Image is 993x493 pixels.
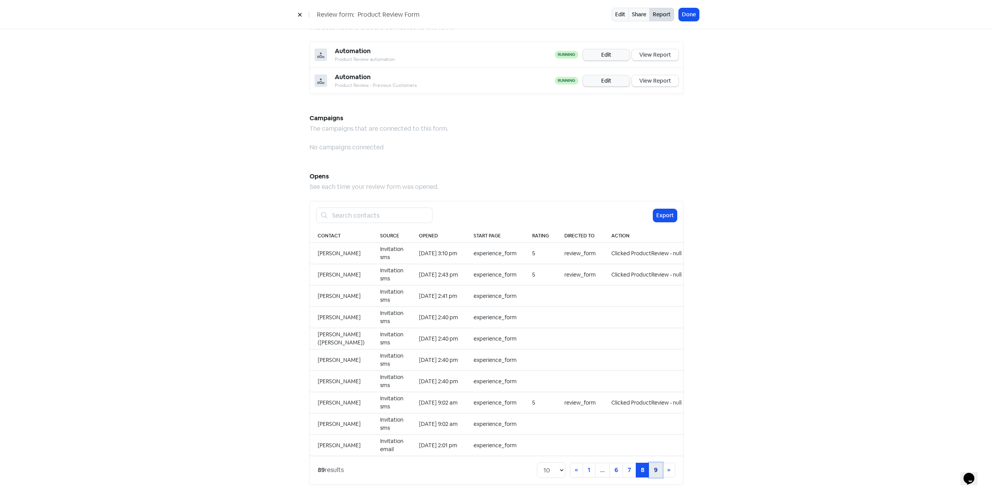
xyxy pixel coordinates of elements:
th: Directed to [557,229,604,243]
td: [PERSON_NAME] [310,307,372,328]
div: The campaigns that are connected to this form. [310,124,683,133]
a: View Report [632,75,678,86]
span: « [575,466,578,474]
a: Edit [583,49,630,61]
div: Product Review - Previous Customers [335,82,555,89]
td: review_form [557,264,604,285]
th: Opened [411,229,466,243]
input: Search contacts [327,208,432,223]
button: Done [679,8,699,21]
th: Action [604,229,689,243]
td: [DATE] 2:40 pm [411,307,466,328]
a: Edit [612,8,629,21]
a: 7 [623,463,636,477]
td: [PERSON_NAME] [310,264,372,285]
th: Start page [466,229,524,243]
span: running [555,77,578,85]
td: [PERSON_NAME] [310,392,372,413]
td: Invitation email [372,435,411,456]
td: [PERSON_NAME] [310,285,372,307]
th: Contact [310,229,372,243]
td: 5 [524,392,557,413]
td: [PERSON_NAME] [310,371,372,392]
td: [PERSON_NAME] [310,413,372,435]
h5: Opens [310,171,683,182]
td: 5 [524,264,557,285]
td: Invitation sms [372,243,411,264]
td: experience_form [466,371,524,392]
span: Automation [335,47,371,55]
td: Invitation sms [372,392,411,413]
td: experience_form [466,285,524,307]
td: Clicked ProductReview - null [604,392,689,413]
td: [DATE] 9:02 am [411,413,466,435]
td: Invitation sms [372,349,411,371]
td: experience_form [466,392,524,413]
td: Invitation sms [372,328,411,349]
td: [DATE] 2:40 pm [411,371,466,392]
td: [DATE] 2:40 pm [411,328,466,349]
td: [DATE] 2:43 pm [411,264,466,285]
a: Share [628,8,650,21]
a: Edit [583,75,630,86]
td: Invitation sms [372,285,411,307]
td: [PERSON_NAME] [310,349,372,371]
td: 5 [524,243,557,264]
a: 6 [609,463,623,477]
button: Report [649,8,674,21]
a: 1 [583,463,595,477]
span: running [555,51,578,59]
td: review_form [557,243,604,264]
td: [DATE] 2:41 pm [411,285,466,307]
th: Rating [524,229,557,243]
td: experience_form [466,349,524,371]
td: [DATE] 9:02 am [411,392,466,413]
div: No campaigns connected [310,143,683,152]
td: Invitation sms [372,307,411,328]
td: Invitation sms [372,371,411,392]
td: experience_form [466,435,524,456]
button: Export [653,209,677,222]
td: experience_form [466,328,524,349]
div: Product Review automation [335,56,555,63]
div: results [318,465,344,475]
th: Source [372,229,411,243]
a: Next [662,463,675,477]
a: View Report [632,49,678,61]
span: Automation [335,73,371,81]
td: [PERSON_NAME] ([PERSON_NAME]) [310,328,372,349]
strong: 89 [318,466,325,474]
td: Invitation sms [372,264,411,285]
td: [DATE] 3:10 pm [411,243,466,264]
div: See each time your review form was opened. [310,182,683,192]
td: experience_form [466,243,524,264]
a: Previous [570,463,583,477]
span: Review form: [317,10,355,19]
td: [DATE] 2:01 pm [411,435,466,456]
a: 8 [636,463,649,477]
td: review_form [557,392,604,413]
a: ... [595,463,610,477]
td: [PERSON_NAME] [310,435,372,456]
td: Invitation sms [372,413,411,435]
td: experience_form [466,413,524,435]
iframe: chat widget [960,462,985,485]
td: [PERSON_NAME] [310,243,372,264]
a: 9 [649,463,663,477]
td: experience_form [466,307,524,328]
span: » [667,466,670,474]
td: [DATE] 2:40 pm [411,349,466,371]
td: Clicked ProductReview - null [604,264,689,285]
h5: Campaigns [310,112,683,124]
td: Clicked ProductReview - null [604,243,689,264]
td: experience_form [466,264,524,285]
